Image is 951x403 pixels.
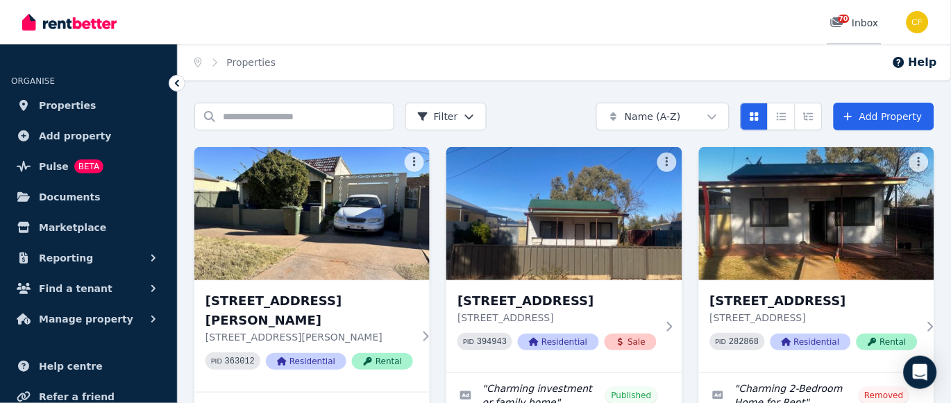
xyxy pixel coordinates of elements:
[39,158,69,175] span: Pulse
[205,330,413,344] p: [STREET_ADDRESS][PERSON_NAME]
[211,357,222,365] small: PID
[11,214,166,241] a: Marketplace
[830,16,879,30] div: Inbox
[11,183,166,211] a: Documents
[22,12,117,33] img: RentBetter
[178,44,292,80] nav: Breadcrumb
[405,153,424,172] button: More options
[11,352,166,380] a: Help centre
[446,147,682,372] a: 161 Cornish St, Broken Hill[STREET_ADDRESS][STREET_ADDRESS]PID 394943ResidentialSale
[205,291,413,330] h3: [STREET_ADDRESS][PERSON_NAME]
[225,357,255,366] code: 363012
[477,337,507,347] code: 394943
[768,103,796,130] button: Compact list view
[417,110,458,123] span: Filter
[699,147,934,372] a: 161 Cornish Street, Broken Hill[STREET_ADDRESS][STREET_ADDRESS]PID 282868ResidentialRental
[405,103,487,130] button: Filter
[266,353,346,370] span: Residential
[857,334,918,350] span: Rental
[39,219,106,236] span: Marketplace
[892,54,937,71] button: Help
[446,147,682,280] img: 161 Cornish St, Broken Hill
[730,337,759,347] code: 282868
[795,103,823,130] button: Expanded list view
[518,334,598,350] span: Residential
[463,338,474,345] small: PID
[596,103,730,130] button: Name (A-Z)
[39,250,93,266] span: Reporting
[741,103,823,130] div: View options
[11,244,166,272] button: Reporting
[710,291,918,311] h3: [STREET_ADDRESS]
[39,358,103,375] span: Help centre
[605,334,657,350] span: Sale
[11,305,166,333] button: Manage property
[194,147,430,280] img: 106 Beryl St, Broken Hill
[699,147,934,280] img: 161 Cornish Street, Broken Hill
[194,147,430,392] a: 106 Beryl St, Broken Hill[STREET_ADDRESS][PERSON_NAME][STREET_ADDRESS][PERSON_NAME]PID 363012Resi...
[741,103,768,130] button: Card view
[771,334,851,350] span: Residential
[909,153,929,172] button: More options
[11,122,166,150] a: Add property
[39,128,112,144] span: Add property
[11,153,166,180] a: PulseBETA
[352,353,413,370] span: Rental
[39,311,133,327] span: Manage property
[11,76,55,86] span: ORGANISE
[39,97,96,114] span: Properties
[39,280,112,297] span: Find a tenant
[716,338,727,345] small: PID
[907,11,929,33] img: Christos Fassoulidis
[457,291,657,311] h3: [STREET_ADDRESS]
[11,275,166,302] button: Find a tenant
[39,189,101,205] span: Documents
[657,153,677,172] button: More options
[904,356,937,389] div: Open Intercom Messenger
[227,57,276,68] a: Properties
[74,160,103,173] span: BETA
[457,311,657,325] p: [STREET_ADDRESS]
[11,92,166,119] a: Properties
[625,110,681,123] span: Name (A-Z)
[710,311,918,325] p: [STREET_ADDRESS]
[839,15,850,23] span: 70
[834,103,934,130] a: Add Property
